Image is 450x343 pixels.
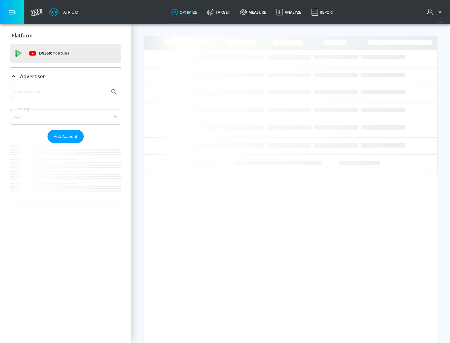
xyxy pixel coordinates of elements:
a: measure [235,1,271,23]
div: Platform [10,27,121,44]
p: Advertiser [20,73,45,80]
a: optimize [166,1,202,23]
label: Sort By [18,107,31,111]
a: Atrium [49,7,78,17]
p: Platform [12,32,32,39]
div: Atrium [61,9,78,15]
div: A-Z [10,109,121,125]
div: Advertiser [10,68,121,85]
input: Search by name [12,88,107,96]
span: v 4.28.0 [435,21,444,24]
a: Analyze [271,1,306,23]
span: Add Account [54,133,77,140]
nav: list of Advertiser [10,143,121,204]
button: Add Account [47,130,84,143]
div: DV360: Youtube [10,44,121,63]
p: DV360: [39,50,69,57]
a: Report [306,1,339,23]
a: Target [202,1,235,23]
p: Youtube [53,50,69,56]
div: Advertiser [10,85,121,204]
